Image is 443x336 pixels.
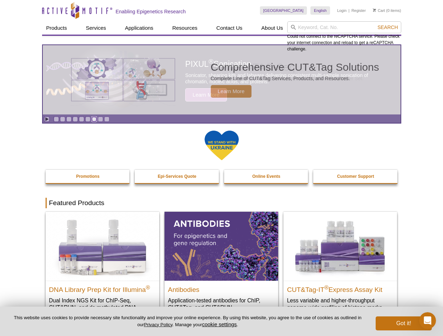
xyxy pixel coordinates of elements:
a: CUT&Tag-IT® Express Assay Kit CUT&Tag-IT®Express Assay Kit Less variable and higher-throughput ge... [283,212,397,318]
a: DNA Library Prep Kit for Illumina DNA Library Prep Kit for Illumina® Dual Index NGS Kit for ChIP-... [46,212,159,325]
img: Various genetic charts and diagrams. [71,58,176,102]
a: Contact Us [212,21,247,35]
a: Customer Support [313,170,398,183]
h2: DNA Library Prep Kit for Illumina [49,283,156,293]
p: Less variable and higher-throughput genome-wide profiling of histone marks​. [287,297,394,311]
a: Go to slide 8 [98,117,103,122]
button: Search [375,24,400,30]
p: Application-tested antibodies for ChIP, CUT&Tag, and CUT&RUN. [168,297,275,311]
strong: Promotions [76,174,100,179]
a: Applications [121,21,157,35]
a: Promotions [46,170,130,183]
p: This website uses cookies to provide necessary site functionality and improve your online experie... [11,315,364,328]
a: Go to slide 6 [85,117,90,122]
a: Go to slide 5 [79,117,84,122]
a: Various genetic charts and diagrams. Comprehensive CUT&Tag Solutions Complete Line of CUT&Tag Ser... [43,45,401,114]
li: (0 items) [373,6,401,15]
h2: Antibodies [168,283,275,293]
h2: Comprehensive CUT&Tag Solutions [211,62,379,72]
a: Services [82,21,110,35]
a: Products [42,21,71,35]
p: Dual Index NGS Kit for ChIP-Seq, CUT&RUN, and ds methylated DNA assays. [49,297,156,318]
button: Got it! [376,316,432,330]
p: Complete Line of CUT&Tag Services, Products, and Resources. [211,75,379,82]
strong: Online Events [252,174,280,179]
a: Go to slide 1 [54,117,59,122]
strong: Epi-Services Quote [158,174,196,179]
iframe: Intercom live chat [419,312,436,329]
a: Go to slide 2 [60,117,65,122]
img: CUT&Tag-IT® Express Assay Kit [283,212,397,280]
img: We Stand With Ukraine [204,130,239,161]
a: English [310,6,330,15]
a: Toggle autoplay [44,117,49,122]
a: About Us [257,21,287,35]
a: [GEOGRAPHIC_DATA] [260,6,307,15]
a: Cart [373,8,385,13]
span: Search [377,24,398,30]
input: Keyword, Cat. No. [287,21,401,33]
img: Your Cart [373,8,376,12]
a: Resources [168,21,202,35]
h2: Featured Products [46,198,398,208]
a: Login [337,8,347,13]
a: Go to slide 9 [104,117,109,122]
a: All Antibodies Antibodies Application-tested antibodies for ChIP, CUT&Tag, and CUT&RUN. [165,212,278,318]
article: Comprehensive CUT&Tag Solutions [43,45,401,114]
a: Privacy Policy [144,322,172,327]
img: All Antibodies [165,212,278,280]
li: | [349,6,350,15]
div: Could not connect to the reCAPTCHA service. Please check your internet connection and reload to g... [287,21,401,52]
button: cookie settings [202,321,237,327]
a: Go to slide 3 [66,117,72,122]
a: Go to slide 7 [92,117,97,122]
strong: Customer Support [337,174,374,179]
a: Go to slide 4 [73,117,78,122]
h2: Enabling Epigenetics Research [116,8,186,15]
sup: ® [324,284,329,290]
sup: ® [146,284,150,290]
a: Epi-Services Quote [135,170,220,183]
a: Online Events [224,170,309,183]
img: DNA Library Prep Kit for Illumina [46,212,159,280]
span: Learn More [211,85,252,98]
h2: CUT&Tag-IT Express Assay Kit [287,283,394,293]
a: Register [351,8,366,13]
